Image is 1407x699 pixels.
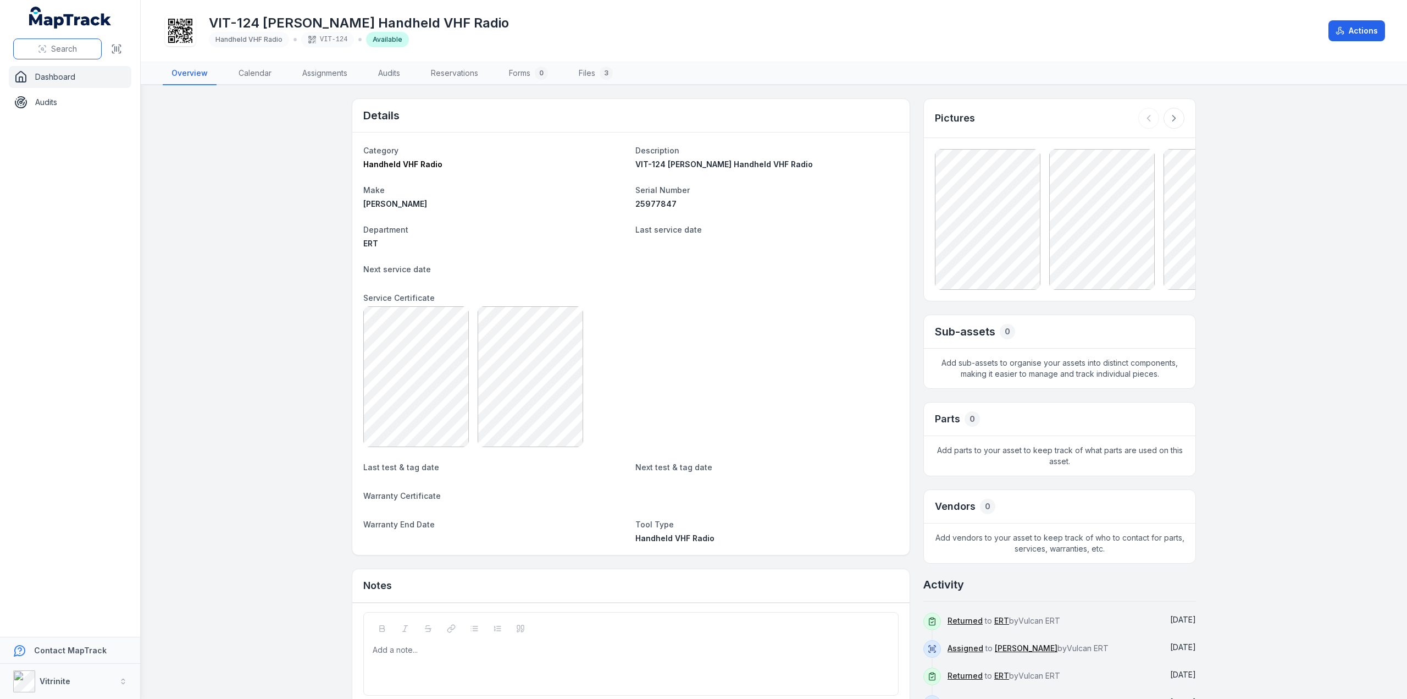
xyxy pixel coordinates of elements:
[1170,670,1196,679] span: [DATE]
[635,520,674,529] span: Tool Type
[301,32,354,47] div: VIT-124
[948,616,1060,625] span: to by Vulcan ERT
[363,239,378,248] span: ERT
[924,349,1195,388] span: Add sub-assets to organise your assets into distinct components, making it easier to manage and t...
[34,646,107,655] strong: Contact MapTrack
[635,225,702,234] span: Last service date
[635,463,712,472] span: Next test & tag date
[1170,642,1196,652] time: 9/19/2025, 6:57:34 AM
[635,533,714,543] span: Handheld VHF Radio
[1170,615,1196,624] span: [DATE]
[9,91,131,113] a: Audits
[1000,324,1015,339] div: 0
[635,185,690,195] span: Serial Number
[40,676,70,686] strong: Vitrinite
[980,499,995,514] div: 0
[935,324,995,339] h2: Sub-assets
[13,38,102,59] button: Search
[209,14,509,32] h1: VIT-124 [PERSON_NAME] Handheld VHF Radio
[363,463,439,472] span: Last test & tag date
[230,62,280,85] a: Calendar
[363,185,385,195] span: Make
[366,32,409,47] div: Available
[1170,670,1196,679] time: 9/16/2025, 5:46:17 PM
[948,671,1060,680] span: to by Vulcan ERT
[1328,20,1385,41] button: Actions
[363,159,442,169] span: Handheld VHF Radio
[363,578,392,593] h3: Notes
[363,108,400,123] h2: Details
[635,159,813,169] span: VIT-124 [PERSON_NAME] Handheld VHF Radio
[363,199,427,208] span: [PERSON_NAME]
[422,62,487,85] a: Reservations
[635,146,679,155] span: Description
[570,62,622,85] a: Files3
[935,411,960,427] h3: Parts
[948,643,983,654] a: Assigned
[965,411,980,427] div: 0
[995,643,1057,654] a: [PERSON_NAME]
[29,7,112,29] a: MapTrack
[924,436,1195,476] span: Add parts to your asset to keep track of what parts are used on this asset.
[51,43,77,54] span: Search
[935,499,976,514] h3: Vendors
[363,146,398,155] span: Category
[500,62,557,85] a: Forms0
[635,199,677,208] span: 25977847
[994,670,1009,681] a: ERT
[935,111,975,126] h3: Pictures
[363,225,408,234] span: Department
[363,293,435,302] span: Service Certificate
[600,67,613,80] div: 3
[923,577,964,592] h2: Activity
[369,62,409,85] a: Audits
[535,67,548,80] div: 0
[1170,615,1196,624] time: 9/19/2025, 4:50:31 PM
[293,62,356,85] a: Assignments
[1170,642,1196,652] span: [DATE]
[948,670,983,681] a: Returned
[994,615,1009,626] a: ERT
[363,265,431,274] span: Next service date
[215,35,282,43] span: Handheld VHF Radio
[948,643,1109,653] span: to by Vulcan ERT
[363,520,435,529] span: Warranty End Date
[948,615,983,626] a: Returned
[163,62,217,85] a: Overview
[363,491,441,500] span: Warranty Certificate
[9,66,131,88] a: Dashboard
[924,524,1195,563] span: Add vendors to your asset to keep track of who to contact for parts, services, warranties, etc.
